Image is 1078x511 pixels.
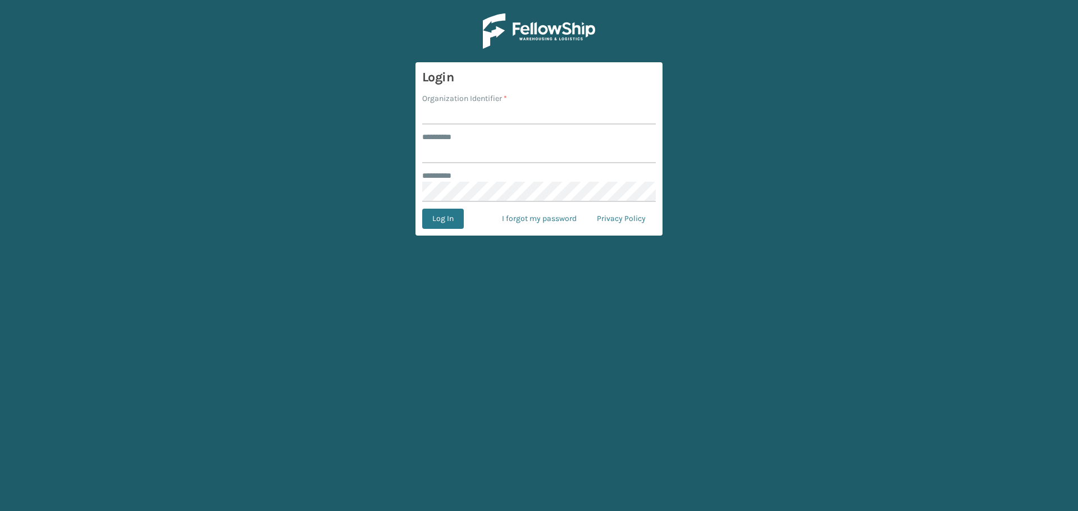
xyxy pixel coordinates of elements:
[492,209,587,229] a: I forgot my password
[422,209,464,229] button: Log In
[422,93,507,104] label: Organization Identifier
[483,13,595,49] img: Logo
[587,209,656,229] a: Privacy Policy
[422,69,656,86] h3: Login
